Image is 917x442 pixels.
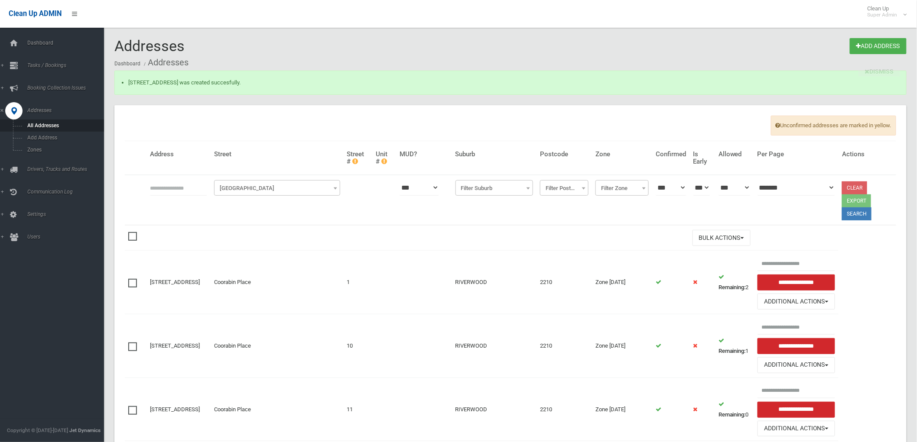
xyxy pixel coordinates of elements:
td: RIVERWOOD [452,251,537,314]
td: RIVERWOOD [452,377,537,441]
h4: Suburb [455,151,533,158]
h4: Is Early [693,151,712,165]
td: 2210 [537,251,592,314]
h4: Zone [595,151,649,158]
h4: Unit # [376,151,393,165]
td: Coorabin Place [211,314,344,378]
li: Addresses [142,55,189,71]
h4: Confirmed [656,151,686,158]
span: Drivers, Trucks and Routes [25,166,111,172]
a: [STREET_ADDRESS] [150,342,200,349]
td: 1 [715,314,754,378]
button: Export [842,194,871,207]
span: Clean Up [863,5,906,18]
span: Booking Collection Issues [25,85,111,91]
span: Filter Zone [595,180,649,196]
span: Zones [25,147,104,153]
span: Filter Postcode [542,182,586,194]
td: 11 [344,377,373,441]
td: 2210 [537,377,592,441]
td: Coorabin Place [211,251,344,314]
a: Clear [842,181,867,194]
td: 10 [344,314,373,378]
strong: Remaining: [719,284,746,290]
td: 0 [715,377,754,441]
span: Users [25,234,111,240]
h4: Allowed [719,151,751,158]
span: Filter Street [216,182,338,194]
button: Additional Actions [758,294,835,310]
button: Additional Actions [758,421,835,437]
td: 1 [344,251,373,314]
a: close [858,66,901,77]
button: Bulk Actions [693,230,751,246]
button: Search [842,207,871,220]
span: Dashboard [25,40,111,46]
td: Zone [DATE] [592,314,652,378]
span: Add Address [25,135,104,141]
h4: Postcode [540,151,589,158]
span: Settings [25,211,111,217]
span: Clean Up ADMIN [9,10,62,18]
span: Communication Log [25,189,111,195]
a: [STREET_ADDRESS] [150,406,200,413]
span: Addresses [25,107,111,113]
h4: Address [150,151,207,158]
span: Filter Zone [598,182,647,194]
li: [STREET_ADDRESS] was created succesfully. [128,77,891,88]
span: Filter Postcode [540,180,589,196]
td: RIVERWOOD [452,314,537,378]
td: Zone [DATE] [592,251,652,314]
h4: Street [214,151,340,158]
strong: Jet Dynamics [69,427,101,433]
span: Filter Suburb [455,180,533,196]
span: All Addresses [25,123,104,129]
span: Unconfirmed addresses are marked in yellow. [771,116,896,136]
h4: Street # [347,151,369,165]
h4: MUD? [400,151,449,158]
h4: Actions [842,151,893,158]
a: Add Address [850,38,907,54]
h4: Per Page [758,151,835,158]
span: Filter Street [214,180,340,196]
span: Copyright © [DATE]-[DATE] [7,427,68,433]
strong: Remaining: [719,411,746,418]
button: Additional Actions [758,357,835,373]
a: Dashboard [114,61,140,67]
small: Super Admin [868,12,897,18]
span: Tasks / Bookings [25,62,111,68]
td: Coorabin Place [211,377,344,441]
span: Filter Suburb [458,182,531,194]
strong: Remaining: [719,348,746,354]
td: 2210 [537,314,592,378]
td: Zone [DATE] [592,377,652,441]
a: [STREET_ADDRESS] [150,279,200,285]
td: 2 [715,251,754,314]
span: Addresses [114,37,185,55]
